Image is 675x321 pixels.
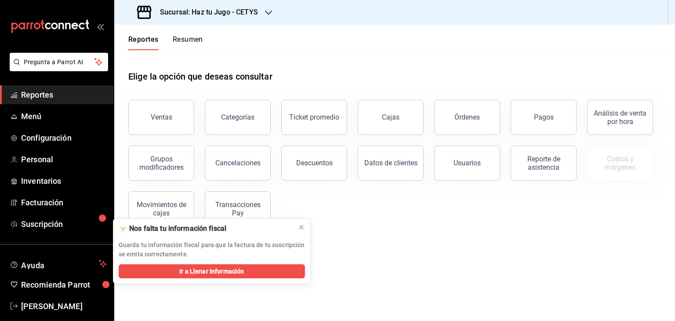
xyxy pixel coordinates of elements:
[593,155,647,171] div: Costos y márgenes
[134,155,189,171] div: Grupos modificadores
[21,89,107,101] span: Reportes
[179,267,244,276] span: Ir a Llenar Información
[128,35,203,50] div: navigation tabs
[434,100,500,135] button: Órdenes
[21,300,107,312] span: [PERSON_NAME]
[153,7,258,18] h3: Sucursal: Haz tu Jugo - CETYS
[210,201,265,217] div: Transacciones Pay
[587,146,653,181] button: Contrata inventarios para ver este reporte
[382,113,399,121] div: Cajas
[296,159,333,167] div: Descuentos
[24,58,94,67] span: Pregunta a Parrot AI
[358,100,424,135] button: Cajas
[21,110,107,122] span: Menú
[128,70,272,83] h1: Elige la opción que deseas consultar
[21,175,107,187] span: Inventarios
[534,113,554,121] div: Pagos
[128,146,194,181] button: Grupos modificadores
[119,241,305,259] p: Guarda tu información fiscal para que la factura de tu suscripción se emita correctamente.
[215,159,261,167] div: Cancelaciones
[128,35,159,50] button: Reportes
[119,264,305,278] button: Ir a Llenar Información
[21,197,107,208] span: Facturación
[128,100,194,135] button: Ventas
[151,113,172,121] div: Ventas
[289,113,339,121] div: Ticket promedio
[454,159,481,167] div: Usuarios
[21,153,107,165] span: Personal
[358,146,424,181] button: Datos de clientes
[21,132,107,144] span: Configuración
[128,191,194,226] button: Movimientos de cajas
[205,146,271,181] button: Cancelaciones
[221,113,254,121] div: Categorías
[434,146,500,181] button: Usuarios
[10,53,108,71] button: Pregunta a Parrot AI
[593,109,647,126] div: Análisis de venta por hora
[205,100,271,135] button: Categorías
[119,224,291,233] div: 🫥 Nos falta tu información fiscal
[364,159,417,167] div: Datos de clientes
[281,100,347,135] button: Ticket promedio
[454,113,480,121] div: Órdenes
[511,146,577,181] button: Reporte de asistencia
[173,35,203,50] button: Resumen
[134,201,189,217] div: Movimientos de cajas
[21,279,107,291] span: Recomienda Parrot
[281,146,347,181] button: Descuentos
[21,218,107,230] span: Suscripción
[587,100,653,135] button: Análisis de venta por hora
[97,23,104,30] button: open_drawer_menu
[511,100,577,135] button: Pagos
[205,191,271,226] button: Transacciones Pay
[21,259,95,269] span: Ayuda
[516,155,571,171] div: Reporte de asistencia
[6,64,108,73] a: Pregunta a Parrot AI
